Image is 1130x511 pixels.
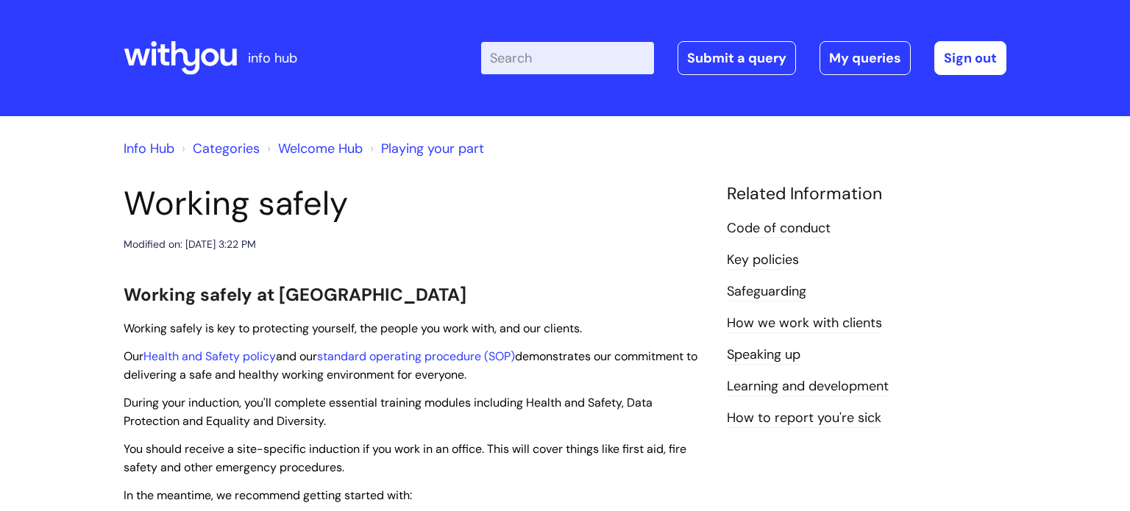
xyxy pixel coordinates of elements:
span: You should receive a site-specific induction if you work in an office. This will cover things lik... [124,441,686,475]
a: Safeguarding [727,282,806,301]
a: standard operating procedure (SOP) [317,349,515,364]
a: How we work with clients [727,314,882,333]
li: Welcome Hub [263,137,363,160]
a: How to report you're sick [727,409,881,428]
div: Modified on: [DATE] 3:22 PM [124,235,256,254]
a: My queries [820,41,911,75]
a: Key policies [727,251,799,270]
span: Working safely at [GEOGRAPHIC_DATA] [124,283,466,306]
a: Categories [193,140,260,157]
a: Sign out [934,41,1006,75]
a: Speaking up [727,346,800,365]
li: Solution home [178,137,260,160]
span: Working safely is key to protecting yourself, the people you work with, and our clients. [124,321,582,336]
a: Code of conduct [727,219,831,238]
div: | - [481,41,1006,75]
h4: Related Information [727,184,1006,204]
a: Learning and development [727,377,889,396]
input: Search [481,42,654,74]
a: Info Hub [124,140,174,157]
span: During your induction, you'll complete essential training modules including Health and Safety, Da... [124,395,653,429]
p: info hub [248,46,297,70]
a: Playing your part [381,140,484,157]
h1: Working safely [124,184,705,224]
span: In the meantime, we recommend getting started with: [124,487,412,503]
span: Our and our demonstrates our commitment to delivering a safe and healthy working environment for ... [124,349,697,382]
a: Health and Safety policy [143,349,276,364]
a: Welcome Hub [278,140,363,157]
a: Submit a query [678,41,796,75]
li: Playing your part [366,137,484,160]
